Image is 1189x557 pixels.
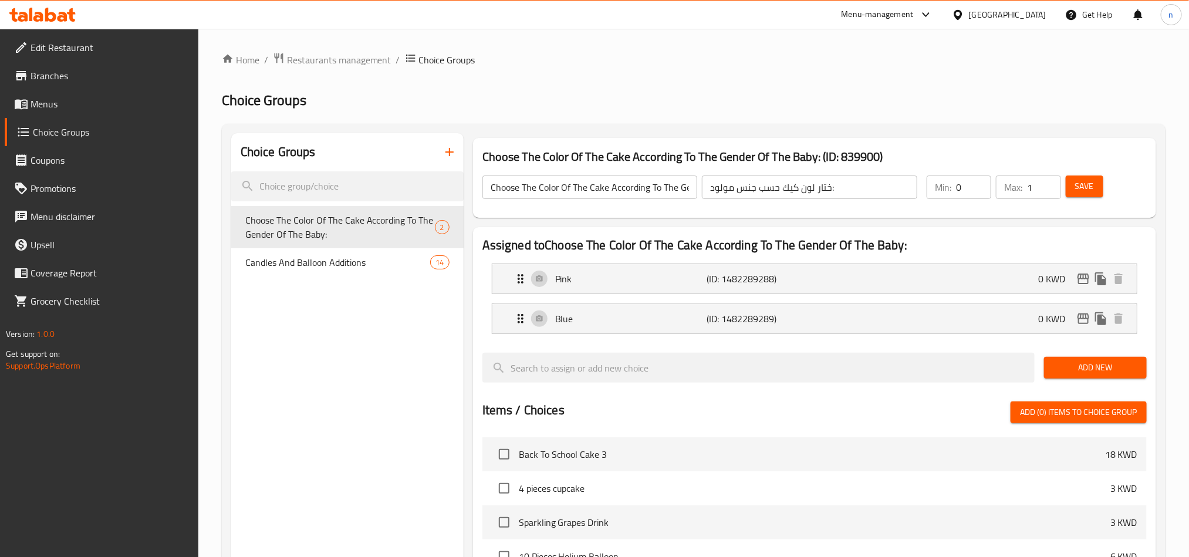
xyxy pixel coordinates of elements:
span: Sparkling Grapes Drink [519,515,1110,529]
input: search [231,171,464,201]
span: Select choice [492,510,516,535]
a: Grocery Checklist [5,287,198,315]
span: 1.0.0 [36,326,55,342]
h2: Items / Choices [482,401,565,419]
p: 0 KWD [1038,312,1075,326]
span: Edit Restaurant [31,40,189,55]
p: Pink [555,272,707,286]
p: (ID: 1482289289) [707,312,808,326]
span: 2 [435,222,449,233]
span: Select choice [492,442,516,467]
div: Candles And Balloon Additions14 [231,248,464,276]
span: Restaurants management [287,53,391,67]
li: Expand [482,259,1147,299]
a: Menu disclaimer [5,202,198,231]
div: Choose The Color Of The Cake According To The Gender Of The Baby:2 [231,206,464,248]
p: 18 KWD [1105,447,1137,461]
p: 0 KWD [1038,272,1075,286]
button: Add (0) items to choice group [1011,401,1147,423]
div: Expand [492,264,1137,293]
a: Restaurants management [273,52,391,67]
span: Choice Groups [222,87,306,113]
p: Max: [1004,180,1022,194]
p: Min: [935,180,951,194]
input: search [482,353,1035,383]
p: 3 KWD [1110,515,1137,529]
a: Promotions [5,174,198,202]
span: Choice Groups [33,125,189,139]
span: 4 pieces cupcake [519,481,1110,495]
h2: Choice Groups [241,143,316,161]
span: Coupons [31,153,189,167]
a: Coupons [5,146,198,174]
a: Upsell [5,231,198,259]
li: / [396,53,400,67]
a: Menus [5,90,198,118]
span: Candles And Balloon Additions [245,255,431,269]
p: 3 KWD [1110,481,1137,495]
li: Expand [482,299,1147,339]
a: Choice Groups [5,118,198,146]
span: Promotions [31,181,189,195]
span: Upsell [31,238,189,252]
a: Branches [5,62,198,90]
span: Save [1075,179,1094,194]
span: n [1169,8,1174,21]
button: edit [1075,310,1092,328]
span: Menu disclaimer [31,210,189,224]
a: Home [222,53,259,67]
a: Edit Restaurant [5,33,198,62]
h3: Choose The Color Of The Cake According To The Gender Of The Baby: (ID: 839900) [482,147,1147,166]
p: Blue [555,312,707,326]
span: Choose The Color Of The Cake According To The Gender Of The Baby: [245,213,435,241]
span: Back To School Cake 3 [519,447,1105,461]
button: delete [1110,270,1127,288]
span: Version: [6,326,35,342]
span: Branches [31,69,189,83]
li: / [264,53,268,67]
div: [GEOGRAPHIC_DATA] [969,8,1046,21]
div: Expand [492,304,1137,333]
span: Choice Groups [419,53,475,67]
span: Select choice [492,476,516,501]
h2: Assigned to Choose The Color Of The Cake According To The Gender Of The Baby: [482,237,1147,254]
button: edit [1075,270,1092,288]
a: Support.OpsPlatform [6,358,80,373]
span: Add (0) items to choice group [1020,405,1137,420]
span: Get support on: [6,346,60,362]
div: Menu-management [842,8,914,22]
p: (ID: 1482289288) [707,272,808,286]
span: Add New [1053,360,1137,375]
span: 14 [431,257,448,268]
button: delete [1110,310,1127,328]
button: duplicate [1092,310,1110,328]
span: Menus [31,97,189,111]
button: Save [1066,175,1103,197]
div: Choices [430,255,449,269]
button: Add New [1044,357,1147,379]
span: Grocery Checklist [31,294,189,308]
a: Coverage Report [5,259,198,287]
span: Coverage Report [31,266,189,280]
button: duplicate [1092,270,1110,288]
nav: breadcrumb [222,52,1166,67]
div: Choices [435,220,450,234]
